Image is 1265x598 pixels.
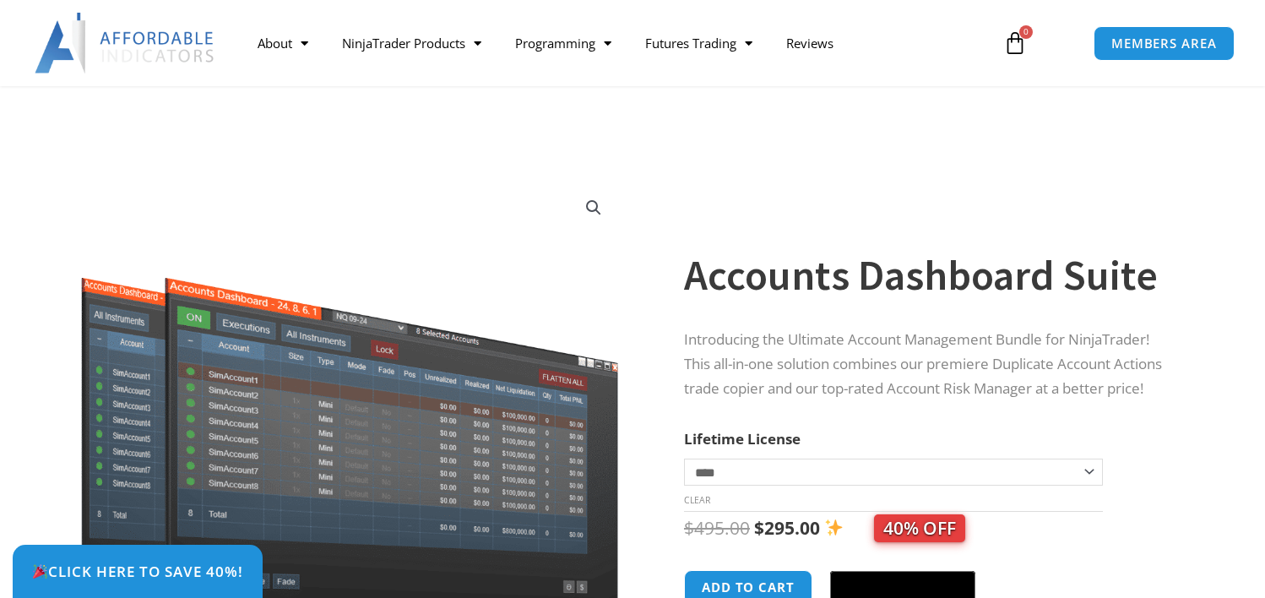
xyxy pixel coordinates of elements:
bdi: 295.00 [754,516,820,540]
p: Introducing the Ultimate Account Management Bundle for NinjaTrader! This all-in-one solution comb... [684,328,1177,401]
span: 0 [1019,25,1033,39]
img: LogoAI | Affordable Indicators – NinjaTrader [35,13,216,73]
a: MEMBERS AREA [1094,26,1235,61]
label: Lifetime License [684,429,801,448]
img: 🎉 [33,564,47,579]
span: MEMBERS AREA [1111,37,1217,50]
a: Reviews [769,24,850,63]
a: Futures Trading [628,24,769,63]
span: Click Here to save 40%! [32,564,243,579]
span: 40% OFF [874,514,965,542]
bdi: 495.00 [684,516,750,540]
a: 🎉Click Here to save 40%! [13,545,263,598]
a: 0 [978,19,1052,68]
span: $ [684,516,694,540]
a: NinjaTrader Products [325,24,498,63]
h1: Accounts Dashboard Suite [684,246,1177,305]
a: Clear options [684,494,710,506]
a: View full-screen image gallery [578,193,609,223]
img: ✨ [825,519,843,536]
span: $ [754,516,764,540]
a: Programming [498,24,628,63]
nav: Menu [241,24,987,63]
a: About [241,24,325,63]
